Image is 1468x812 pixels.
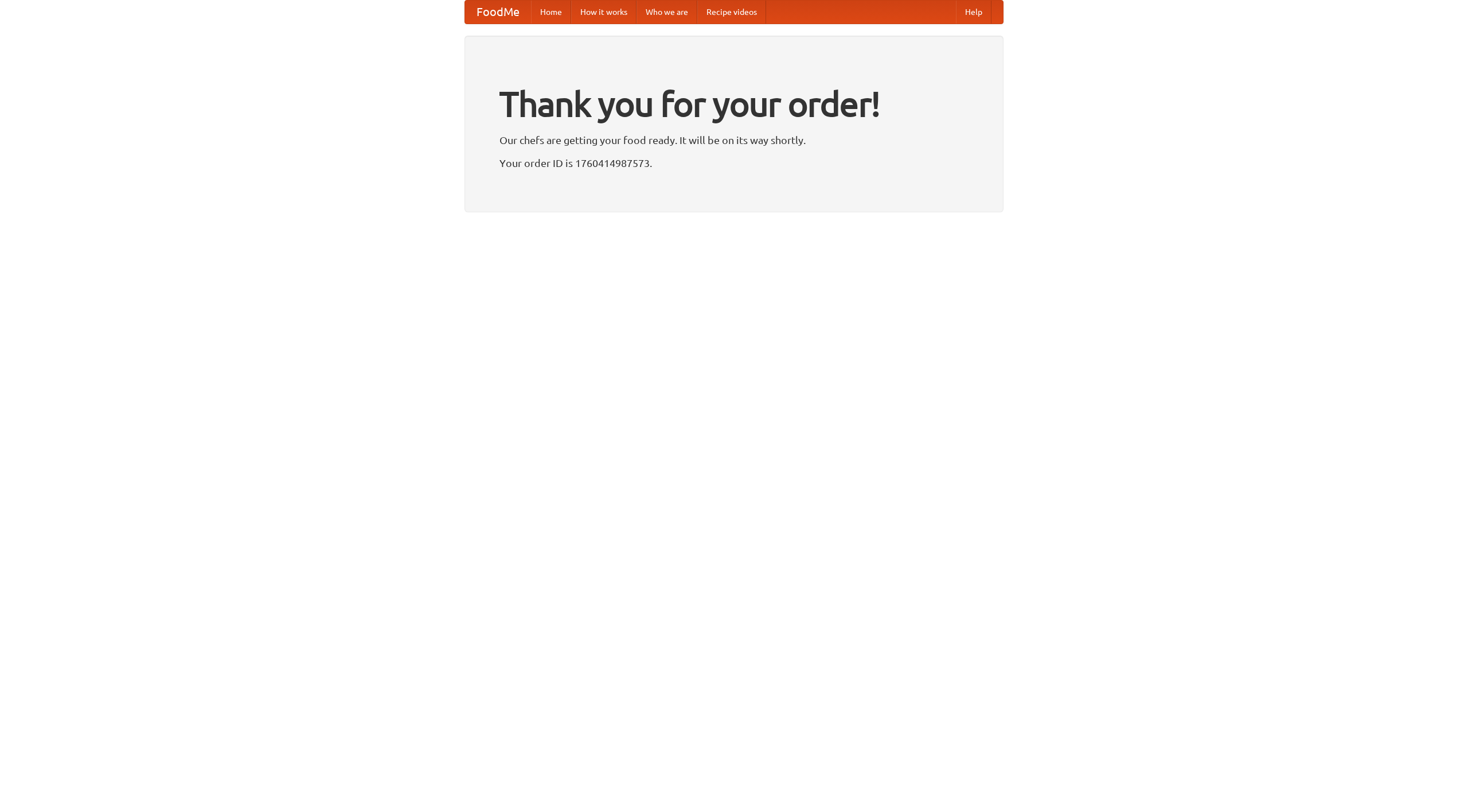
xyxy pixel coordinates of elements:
p: Our chefs are getting your food ready. It will be on its way shortly. [499,131,969,149]
a: Recipe videos [697,1,766,24]
a: Home [531,1,571,24]
a: How it works [571,1,637,24]
h1: Thank you for your order! [499,76,969,131]
p: Your order ID is 1760414987573. [499,154,969,172]
a: FoodMe [465,1,531,24]
a: Help [956,1,991,24]
a: Who we are [637,1,697,24]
